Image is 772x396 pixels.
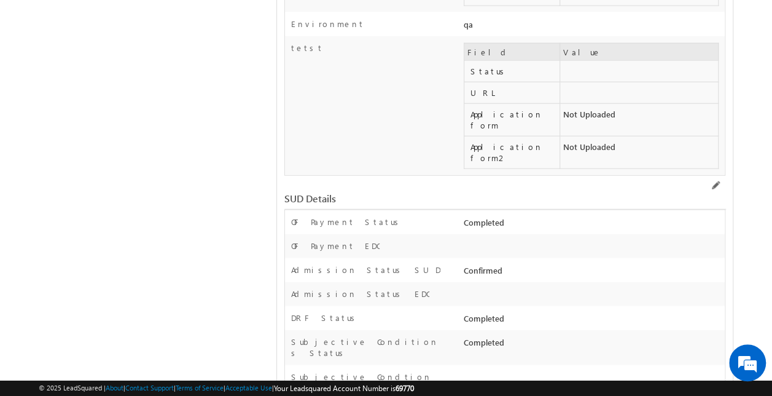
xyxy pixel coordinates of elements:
[467,64,556,79] label: Status
[560,103,719,136] td: Not Uploaded
[125,384,174,392] a: Contact Support
[396,384,414,393] span: 69770
[461,18,725,36] div: qa
[64,65,206,81] div: Chat with us now
[176,384,224,392] a: Terms of Service
[467,85,556,100] label: URL
[461,216,725,234] div: Completed
[291,42,324,53] label: tetst
[16,114,224,298] textarea: Type your message and hit 'Enter'
[39,382,414,394] span: © 2025 LeadSquared | | | | |
[21,65,52,81] img: d_60004797649_company_0_60004797649
[291,336,444,358] label: Subjective Conditions Status
[291,18,365,30] label: Environment
[461,264,725,282] div: Confirmed
[467,107,556,133] label: Application form
[291,288,429,299] label: Admission Status EDC
[225,384,272,392] a: Acceptable Use
[274,384,414,393] span: Your Leadsquared Account Number is
[464,43,560,60] td: Field
[291,371,444,394] label: Subjective Condtion EDC
[560,136,719,168] td: Not Uploaded
[201,6,231,36] div: Minimize live chat window
[291,216,403,228] label: OF Payment Status
[291,240,380,251] label: OF Payment EDC
[167,307,223,324] em: Start Chat
[467,140,556,165] label: Application form2
[560,43,719,60] td: Value
[461,336,725,354] div: Completed
[461,312,725,330] div: Completed
[284,193,575,204] div: SUD Details
[106,384,123,392] a: About
[291,312,359,323] label: DRF Status
[291,264,440,275] label: Admission Status SUD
